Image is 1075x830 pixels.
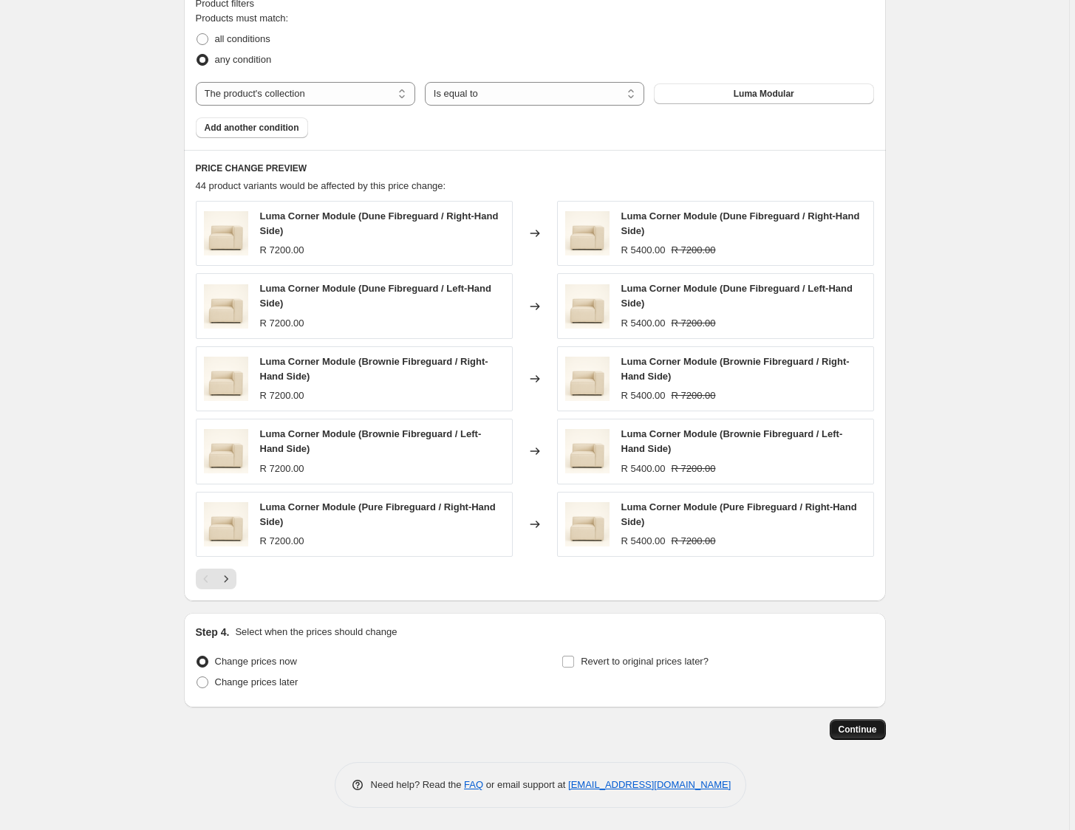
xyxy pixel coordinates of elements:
[204,211,248,255] img: Front_80x.png
[621,462,666,476] div: R 5400.00
[672,243,716,258] strike: R 7200.00
[371,779,465,790] span: Need help? Read the
[215,33,270,44] span: all conditions
[464,779,483,790] a: FAQ
[196,569,236,589] nav: Pagination
[216,569,236,589] button: Next
[581,656,709,667] span: Revert to original prices later?
[565,502,610,546] img: Front_80x.png
[260,316,304,331] div: R 7200.00
[621,210,860,236] span: Luma Corner Module (Dune Fibreguard / Right-Hand Side)
[204,357,248,401] img: Front_80x.png
[260,356,488,382] span: Luma Corner Module (Brownie Fibreguard / Right-Hand Side)
[260,428,482,454] span: Luma Corner Module (Brownie Fibreguard / Left-Hand Side)
[839,724,877,735] span: Continue
[621,356,850,382] span: Luma Corner Module (Brownie Fibreguard / Right-Hand Side)
[196,180,446,191] span: 44 product variants would be affected by this price change:
[215,676,298,687] span: Change prices later
[565,284,610,329] img: Front_80x.png
[196,162,874,174] h6: PRICE CHANGE PREVIEW
[734,88,794,100] span: Luma Modular
[621,283,853,309] span: Luma Corner Module (Dune Fibreguard / Left-Hand Side)
[621,316,666,331] div: R 5400.00
[196,625,230,639] h2: Step 4.
[260,462,304,476] div: R 7200.00
[565,357,610,401] img: Front_80x.png
[565,211,610,255] img: Front_80x.png
[215,656,297,667] span: Change prices now
[565,429,610,473] img: Front_80x.png
[621,243,666,258] div: R 5400.00
[260,210,499,236] span: Luma Corner Module (Dune Fibreguard / Right-Hand Side)
[196,13,289,24] span: Products must match:
[215,54,272,65] span: any condition
[621,388,666,403] div: R 5400.00
[672,534,716,549] strike: R 7200.00
[260,283,491,309] span: Luma Corner Module (Dune Fibreguard / Left-Hand Side)
[672,316,716,331] strike: R 7200.00
[260,501,496,527] span: Luma Corner Module (Pure Fibreguard / Right-Hand Side)
[568,779,731,790] a: [EMAIL_ADDRESS][DOMAIN_NAME]
[260,534,304,549] div: R 7200.00
[621,501,857,527] span: Luma Corner Module (Pure Fibreguard / Right-Hand Side)
[672,462,716,476] strike: R 7200.00
[483,779,568,790] span: or email support at
[196,117,308,138] button: Add another condition
[654,83,873,104] button: Luma Modular
[204,502,248,546] img: Front_80x.png
[235,625,397,639] p: Select when the prices should change
[621,428,843,454] span: Luma Corner Module (Brownie Fibreguard / Left-Hand Side)
[260,388,304,403] div: R 7200.00
[205,122,299,134] span: Add another condition
[672,388,716,403] strike: R 7200.00
[830,719,886,740] button: Continue
[621,534,666,549] div: R 5400.00
[204,284,248,329] img: Front_80x.png
[260,243,304,258] div: R 7200.00
[204,429,248,473] img: Front_80x.png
